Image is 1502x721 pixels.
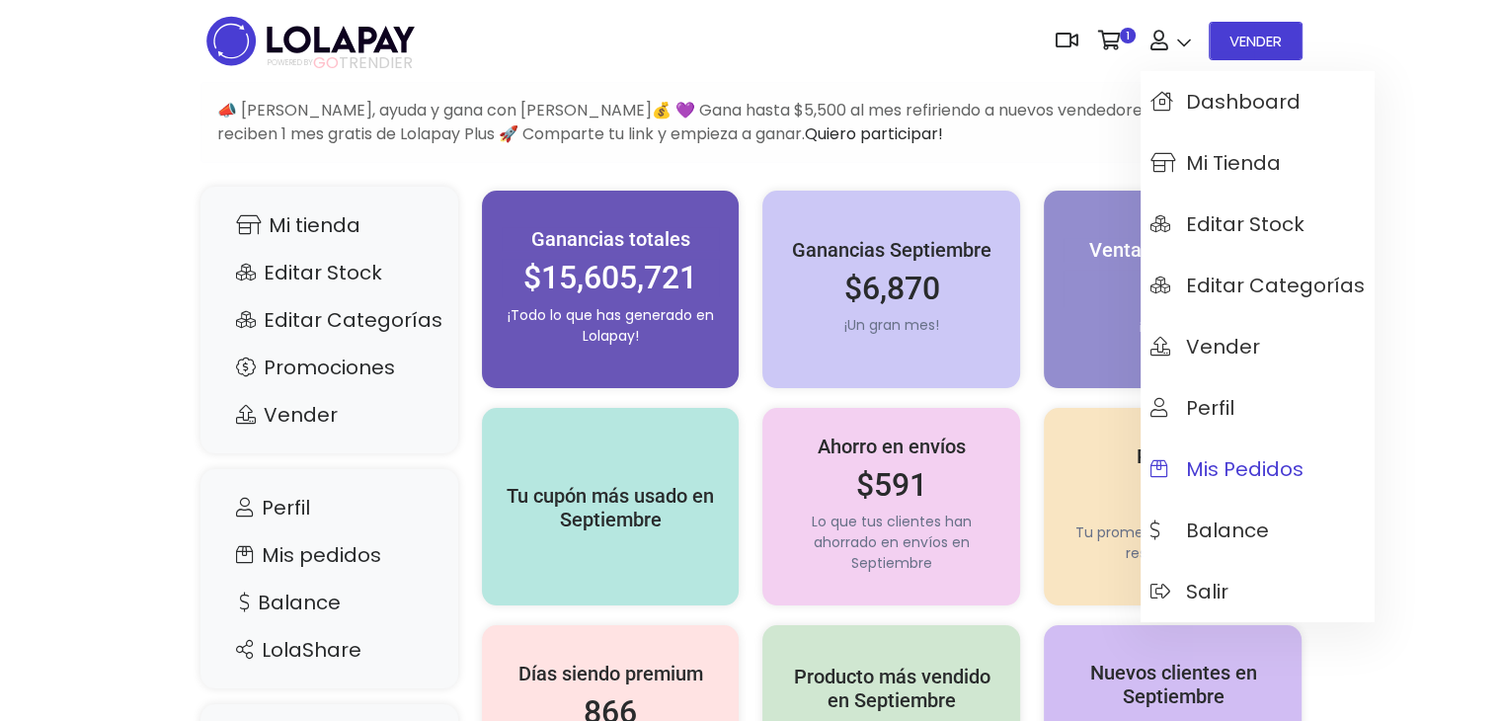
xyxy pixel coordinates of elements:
[1064,661,1282,708] h5: Nuevos clientes en Septiembre
[1150,91,1301,113] span: Dashboard
[1150,336,1260,358] span: Vender
[313,51,339,74] span: GO
[1141,561,1375,622] a: Salir
[1088,11,1141,70] a: 1
[1064,270,1282,307] h2: 3
[200,10,421,72] img: logo
[782,512,1000,574] p: Lo que tus clientes han ahorrado en envíos en Septiembre
[1120,28,1136,43] span: 1
[220,206,438,244] a: Mi tienda
[1209,22,1303,60] a: VENDER
[1141,439,1375,500] a: Mis pedidos
[1141,71,1375,132] a: Dashboard
[782,315,1000,336] p: ¡Un gran mes!
[782,466,1000,504] h2: $591
[268,54,413,72] span: TRENDIER
[1064,522,1282,564] p: Tu promedio actual - No. de reseñas: 2600
[217,99,1278,145] span: 📣 [PERSON_NAME], ayuda y gana con [PERSON_NAME]💰 💜 Gana hasta $5,500 al mes refiriendo a nuevos v...
[782,435,1000,458] h5: Ahorro en envíos
[268,57,313,68] span: POWERED BY
[805,122,943,145] a: Quiero participar!
[502,662,720,685] h5: Días siendo premium
[502,227,720,251] h5: Ganancias totales
[1141,132,1375,194] a: Mi tienda
[782,238,1000,262] h5: Ganancias Septiembre
[220,396,438,434] a: Vender
[1150,581,1228,602] span: Salir
[1141,194,1375,255] a: Editar Stock
[220,631,438,669] a: LolaShare
[1150,520,1269,541] span: Balance
[1141,316,1375,377] a: Vender
[1150,275,1365,296] span: Editar Categorías
[1150,213,1304,235] span: Editar Stock
[1141,377,1375,439] a: Perfil
[1064,238,1282,262] h5: Ventas Septiembre
[1141,255,1375,316] a: Editar Categorías
[220,254,438,291] a: Editar Stock
[1150,458,1304,480] span: Mis pedidos
[502,484,720,531] h5: Tu cupón más usado en Septiembre
[782,270,1000,307] h2: $6,870
[502,305,720,347] p: ¡Todo lo que has generado en Lolapay!
[782,665,1000,712] h5: Producto más vendido en Septiembre
[220,489,438,526] a: Perfil
[220,536,438,574] a: Mis pedidos
[1150,152,1281,174] span: Mi tienda
[220,301,438,339] a: Editar Categorías
[1141,500,1375,561] a: Balance
[1150,397,1234,419] span: Perfil
[502,259,720,296] h2: $15,605,721
[220,584,438,621] a: Balance
[1064,444,1282,468] h5: Reviews
[1064,315,1282,336] p: ¡Sigue así!
[220,349,438,386] a: Promociones
[1064,476,1282,514] h2: 4.9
